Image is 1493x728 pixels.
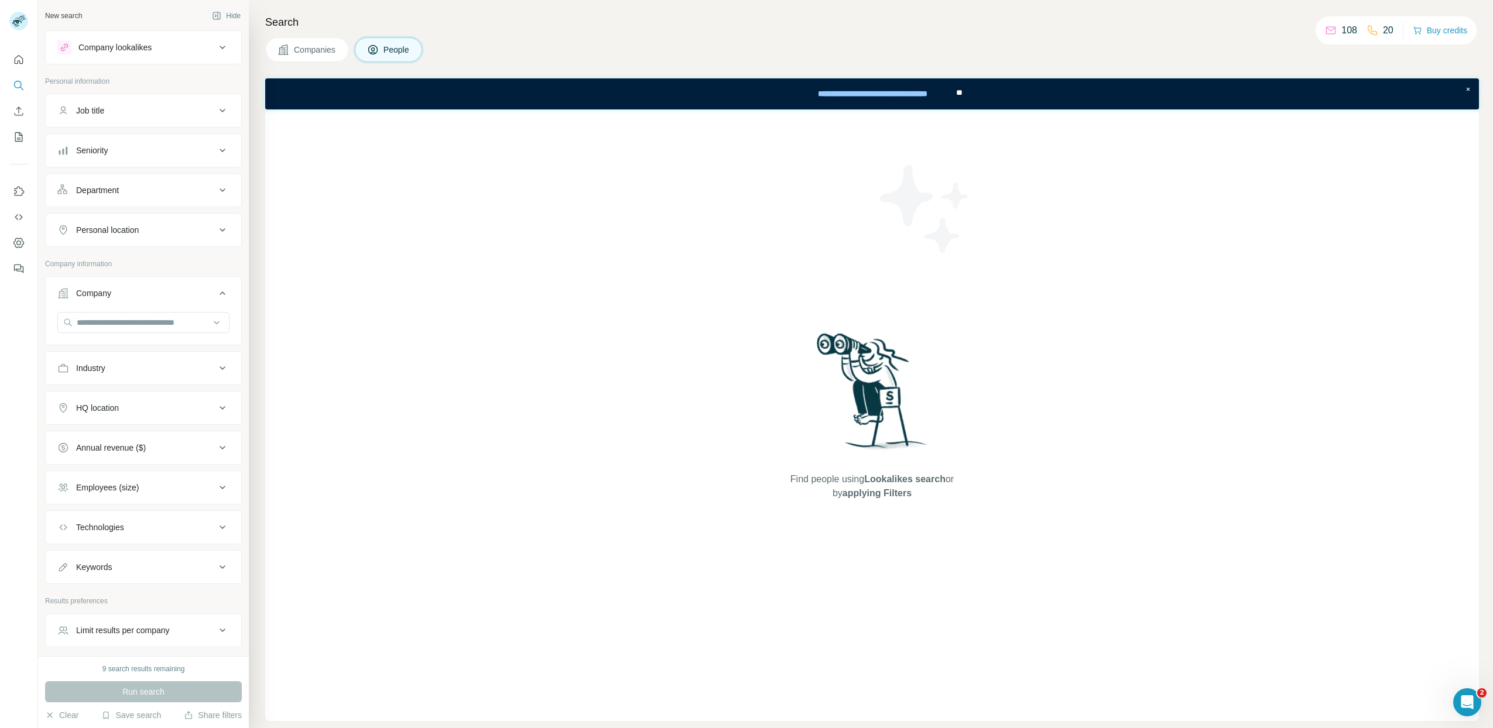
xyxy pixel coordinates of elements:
[294,44,337,56] span: Companies
[76,561,112,573] div: Keywords
[76,624,170,636] div: Limit results per company
[76,521,124,533] div: Technologies
[9,126,28,147] button: My lists
[76,145,108,156] div: Seniority
[1341,23,1357,37] p: 108
[872,156,978,262] img: Surfe Illustration - Stars
[101,709,161,721] button: Save search
[78,42,152,53] div: Company lookalikes
[76,402,119,414] div: HQ location
[76,482,139,493] div: Employees (size)
[102,664,185,674] div: 9 search results remaining
[9,232,28,253] button: Dashboard
[1383,23,1393,37] p: 20
[9,49,28,70] button: Quick start
[9,75,28,96] button: Search
[1453,688,1481,716] iframe: Intercom live chat
[76,287,111,299] div: Company
[46,473,241,502] button: Employees (size)
[1413,22,1467,39] button: Buy credits
[76,105,104,116] div: Job title
[45,596,242,606] p: Results preferences
[76,362,105,374] div: Industry
[46,434,241,462] button: Annual revenue ($)
[383,44,410,56] span: People
[1477,688,1487,698] span: 2
[9,181,28,202] button: Use Surfe on LinkedIn
[46,394,241,422] button: HQ location
[265,14,1479,30] h4: Search
[265,78,1479,109] iframe: Banner
[9,12,28,30] img: Avatar
[46,136,241,164] button: Seniority
[184,709,242,721] button: Share filters
[46,33,241,61] button: Company lookalikes
[778,472,965,500] span: Find people using or by
[46,279,241,312] button: Company
[46,513,241,541] button: Technologies
[45,76,242,87] p: Personal information
[76,184,119,196] div: Department
[46,216,241,244] button: Personal location
[811,330,933,461] img: Surfe Illustration - Woman searching with binoculars
[45,11,82,21] div: New search
[45,259,242,269] p: Company information
[76,442,146,454] div: Annual revenue ($)
[46,354,241,382] button: Industry
[76,224,139,236] div: Personal location
[9,207,28,228] button: Use Surfe API
[9,101,28,122] button: Enrich CSV
[864,474,946,484] span: Lookalikes search
[204,7,249,25] button: Hide
[46,97,241,125] button: Job title
[843,488,912,498] span: applying Filters
[46,616,241,644] button: Limit results per company
[46,176,241,204] button: Department
[45,709,78,721] button: Clear
[46,553,241,581] button: Keywords
[9,258,28,279] button: Feedback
